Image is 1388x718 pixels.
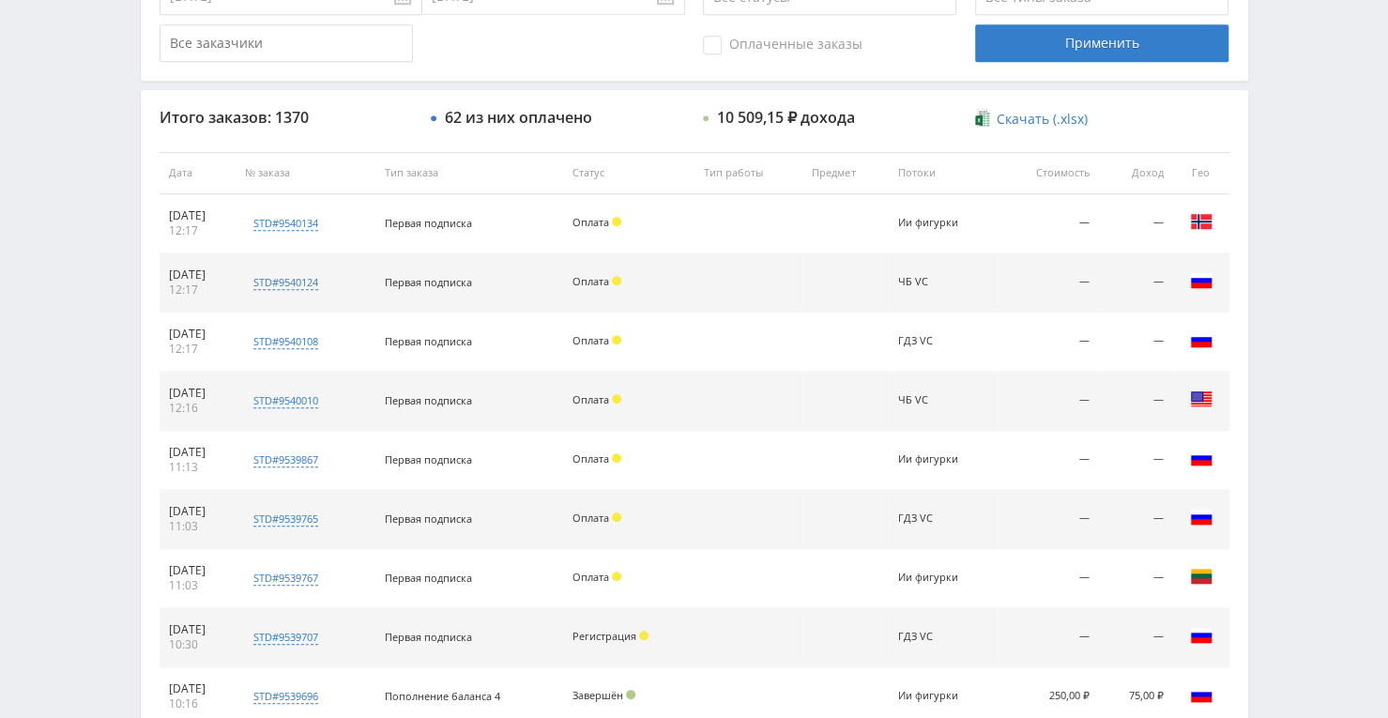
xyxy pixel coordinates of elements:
div: ГДЗ VC [898,335,983,347]
th: Гео [1173,152,1229,194]
div: 11:13 [169,460,227,475]
th: Статус [563,152,694,194]
div: std#9540010 [253,393,318,408]
td: — [1098,549,1172,608]
td: — [1098,490,1172,549]
td: — [1098,608,1172,667]
div: ГДЗ VC [898,631,983,643]
span: Первая подписка [385,334,472,348]
input: Все заказчики [160,24,413,62]
span: Холд [639,631,648,640]
td: — [998,549,1098,608]
div: 62 из них оплачено [445,109,592,126]
div: 12:17 [169,283,227,298]
span: Регистрация [572,629,636,643]
th: Тип работы [694,152,802,194]
div: 12:17 [169,342,227,357]
th: № заказа [236,152,375,194]
span: Пополнение баланса 4 [385,689,500,703]
div: std#9539867 [253,452,318,467]
div: ЧБ VC [898,394,983,406]
span: Первая подписка [385,452,472,466]
div: std#9539707 [253,630,318,645]
img: rus.png [1190,447,1213,469]
span: Первая подписка [385,571,472,585]
div: [DATE] [169,267,227,283]
span: Первая подписка [385,512,472,526]
div: 12:16 [169,401,227,416]
div: std#9540124 [253,275,318,290]
span: Оплата [572,333,609,347]
td: — [998,313,1098,372]
th: Предмет [802,152,889,194]
div: 10 509,15 ₽ дохода [717,109,855,126]
td: — [998,490,1098,549]
th: Доход [1098,152,1172,194]
div: [DATE] [169,622,227,637]
img: nor.png [1190,210,1213,233]
span: Оплаченные заказы [703,36,862,54]
a: Скачать (.xlsx) [975,110,1088,129]
span: Оплата [572,392,609,406]
div: [DATE] [169,386,227,401]
span: Подтвержден [626,690,635,699]
div: std#9539696 [253,689,318,704]
img: rus.png [1190,269,1213,292]
span: Холд [612,335,621,344]
img: rus.png [1190,328,1213,351]
td: — [1098,313,1172,372]
div: std#9539767 [253,571,318,586]
div: [DATE] [169,327,227,342]
div: 11:03 [169,519,227,534]
span: Оплата [572,274,609,288]
span: Холд [612,453,621,463]
div: Применить [975,24,1228,62]
td: — [998,253,1098,313]
span: Холд [612,276,621,285]
span: Оплата [572,511,609,525]
span: Первая подписка [385,630,472,644]
div: Ии фигурки [898,690,983,702]
td: — [1098,431,1172,490]
div: 11:03 [169,578,227,593]
div: std#9540134 [253,216,318,231]
div: 10:16 [169,696,227,711]
span: Холд [612,512,621,522]
span: Оплата [572,570,609,584]
span: Оплата [572,451,609,466]
div: ГДЗ VC [898,512,983,525]
div: 10:30 [169,637,227,652]
img: ltu.png [1190,565,1213,588]
img: rus.png [1190,506,1213,528]
td: — [998,194,1098,253]
img: usa.png [1190,388,1213,410]
td: — [998,431,1098,490]
div: Итого заказов: 1370 [160,109,413,126]
td: — [998,372,1098,431]
th: Потоки [889,152,999,194]
span: Оплата [572,215,609,229]
div: [DATE] [169,208,227,223]
td: — [1098,253,1172,313]
div: Ии фигурки [898,572,983,584]
td: — [1098,372,1172,431]
div: [DATE] [169,681,227,696]
span: Первая подписка [385,393,472,407]
span: Холд [612,394,621,404]
td: — [998,608,1098,667]
img: xlsx [975,109,991,128]
span: Завершён [572,688,623,702]
div: Ии фигурки [898,217,983,229]
div: std#9540108 [253,334,318,349]
th: Стоимость [998,152,1098,194]
span: Первая подписка [385,275,472,289]
th: Тип заказа [375,152,563,194]
div: ЧБ VC [898,276,983,288]
div: std#9539765 [253,512,318,527]
div: [DATE] [169,504,227,519]
img: rus.png [1190,683,1213,706]
div: 12:17 [169,223,227,238]
span: Скачать (.xlsx) [997,112,1088,127]
td: — [1098,194,1172,253]
div: [DATE] [169,563,227,578]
